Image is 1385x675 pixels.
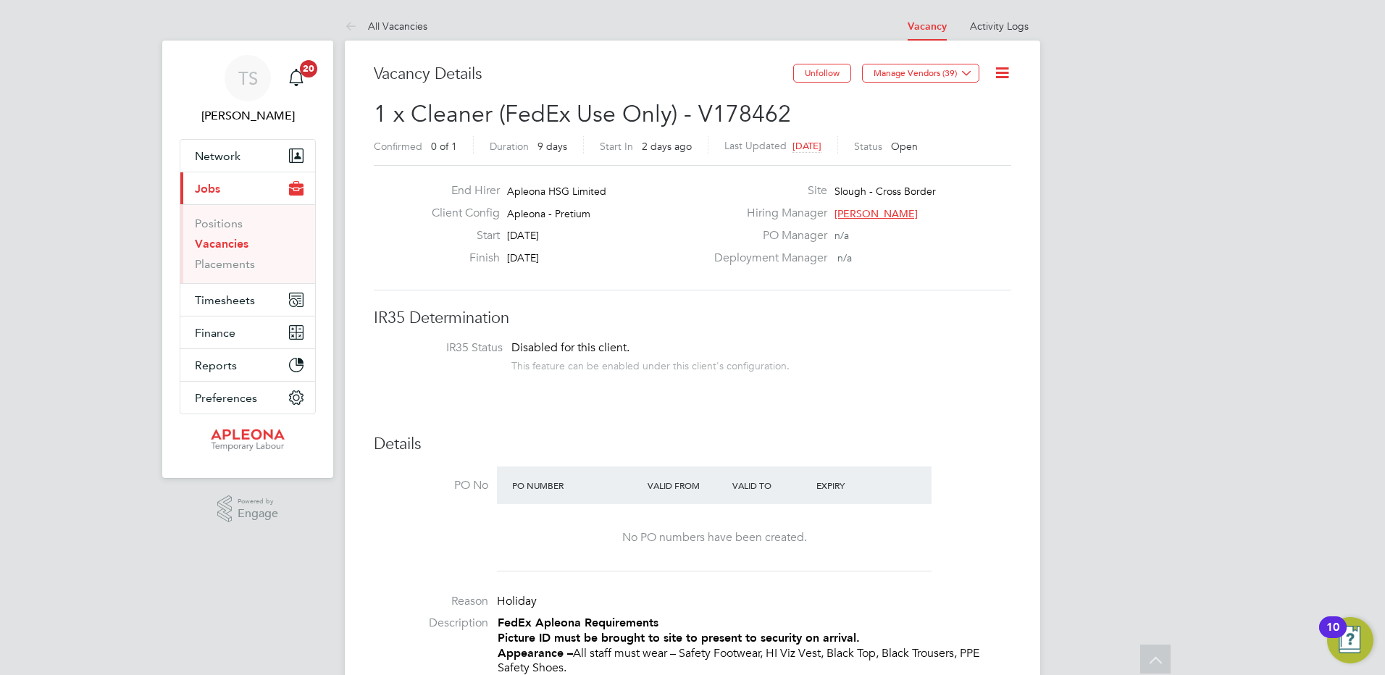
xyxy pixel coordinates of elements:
h3: Details [374,434,1011,455]
label: End Hirer [420,183,500,198]
a: All Vacancies [345,20,427,33]
span: Slough - Cross Border [834,185,936,198]
a: 20 [282,55,311,101]
a: Vacancies [195,237,248,251]
span: n/a [834,229,849,242]
span: Preferences [195,391,257,405]
span: [PERSON_NAME] [834,207,918,220]
span: 9 days [537,140,567,153]
span: Jobs [195,182,220,196]
a: Placements [195,257,255,271]
div: PO Number [509,472,644,498]
strong: Appearance – [498,646,573,660]
button: Manage Vendors (39) [862,64,979,83]
span: Reports [195,359,237,372]
span: Network [195,149,240,163]
h3: Vacancy Details [374,64,793,85]
h3: IR35 Determination [374,308,1011,329]
span: Open [891,140,918,153]
span: [DATE] [792,140,821,152]
button: Network [180,140,315,172]
span: 20 [300,60,317,77]
label: Last Updated [724,139,787,152]
button: Open Resource Center, 10 new notifications [1327,617,1373,663]
strong: FedEx Apleona Requirements [498,616,658,629]
button: Timesheets [180,284,315,316]
div: This feature can be enabled under this client's configuration. [511,356,790,372]
span: TS [238,69,258,88]
button: Preferences [180,382,315,414]
button: Unfollow [793,64,851,83]
span: Engage [238,508,278,520]
span: Finance [195,326,235,340]
a: Vacancy [908,20,947,33]
div: Expiry [813,472,897,498]
span: n/a [837,251,852,264]
span: Disabled for this client. [511,340,629,355]
label: Start In [600,140,633,153]
span: Apleona HSG Limited [507,185,606,198]
span: 2 days ago [642,140,692,153]
div: Jobs [180,204,315,283]
label: Hiring Manager [706,206,827,221]
div: Valid To [729,472,813,498]
label: Duration [490,140,529,153]
span: [DATE] [507,229,539,242]
button: Reports [180,349,315,381]
a: Powered byEngage [217,495,279,523]
a: TS[PERSON_NAME] [180,55,316,125]
label: PO Manager [706,228,827,243]
label: Deployment Manager [706,251,827,266]
div: 10 [1326,627,1339,646]
strong: Picture ID must be brought to site to present to security on arrival. [498,631,860,645]
nav: Main navigation [162,41,333,478]
label: Reason [374,594,488,609]
label: Description [374,616,488,631]
span: Apleona - Pretium [507,207,590,220]
span: Holiday [497,594,537,608]
label: Status [854,140,882,153]
a: Positions [195,217,243,230]
label: PO No [374,478,488,493]
label: Client Config [420,206,500,221]
label: Site [706,183,827,198]
a: Go to home page [180,429,316,452]
div: Valid From [644,472,729,498]
span: [DATE] [507,251,539,264]
label: Finish [420,251,500,266]
label: Start [420,228,500,243]
span: Tracy Sellick [180,107,316,125]
button: Finance [180,316,315,348]
label: Confirmed [374,140,422,153]
a: Activity Logs [970,20,1029,33]
span: Timesheets [195,293,255,307]
label: IR35 Status [388,340,503,356]
span: Powered by [238,495,278,508]
div: No PO numbers have been created. [511,530,917,545]
img: apleona-logo-retina.png [211,429,285,452]
button: Jobs [180,172,315,204]
span: 1 x Cleaner (FedEx Use Only) - V178462 [374,100,791,128]
span: 0 of 1 [431,140,457,153]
